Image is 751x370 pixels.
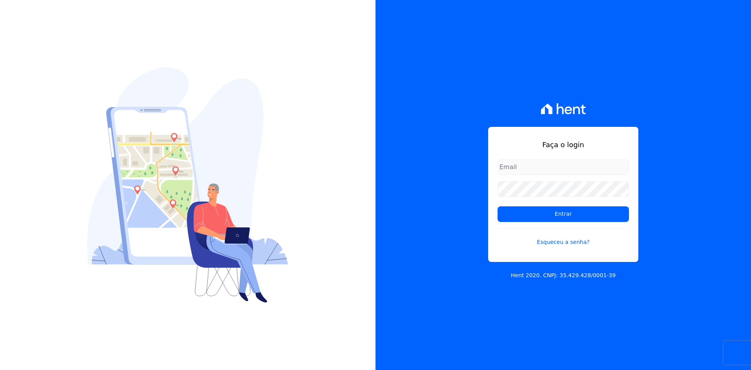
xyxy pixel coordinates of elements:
p: Hent 2020. CNPJ: 35.429.428/0001-39 [511,271,616,280]
input: Email [498,159,629,175]
input: Entrar [498,206,629,222]
h1: Faça o login [498,139,629,150]
img: Login [87,67,288,303]
a: Esqueceu a senha? [498,228,629,246]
